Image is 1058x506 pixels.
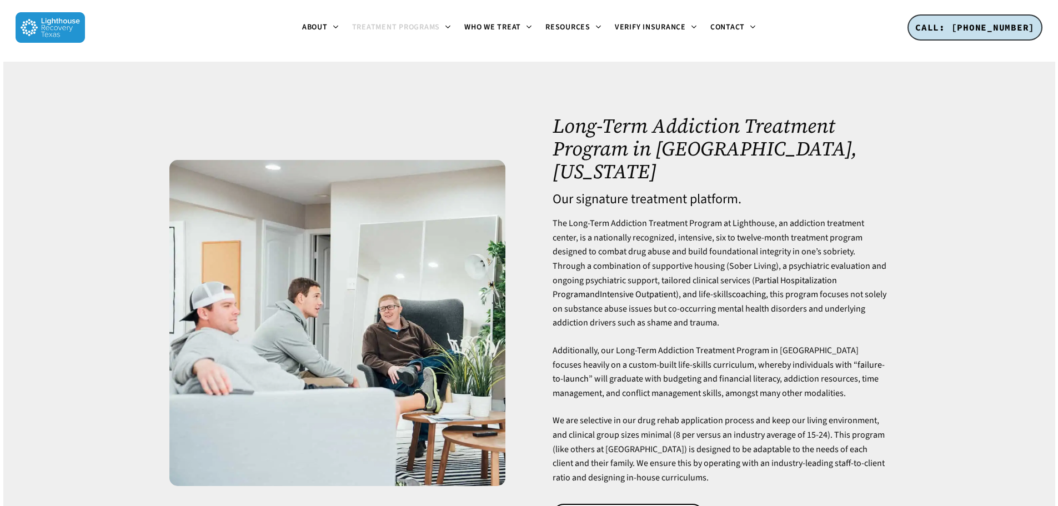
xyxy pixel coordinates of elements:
span: CALL: [PHONE_NUMBER] [915,22,1035,33]
span: Treatment Programs [352,22,440,33]
p: The Long-Term Addiction Treatment Program at Lighthouse, an addiction treatment center, is a nati... [553,217,889,344]
h4: Our signature treatment platform. [553,192,889,207]
span: Verify Insurance [615,22,686,33]
img: Lighthouse Recovery Texas [16,12,85,43]
a: Resources [539,23,608,32]
span: About [302,22,328,33]
h1: Long-Term Addiction Treatment Program in [GEOGRAPHIC_DATA], [US_STATE] [553,114,889,183]
span: Contact [710,22,745,33]
span: Who We Treat [464,22,521,33]
a: Who We Treat [458,23,539,32]
a: Verify Insurance [608,23,704,32]
a: Contact [704,23,763,32]
span: Resources [545,22,590,33]
p: We are selective in our drug rehab application process and keep our living environment, and clini... [553,414,889,485]
p: Additionally, our Long-Term Addiction Treatment Program in [GEOGRAPHIC_DATA] focuses heavily on a... [553,344,889,414]
a: CALL: [PHONE_NUMBER] [907,14,1042,41]
a: coaching [732,288,766,300]
a: About [295,23,345,32]
a: Intensive Outpatient [600,288,676,300]
a: Treatment Programs [345,23,458,32]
